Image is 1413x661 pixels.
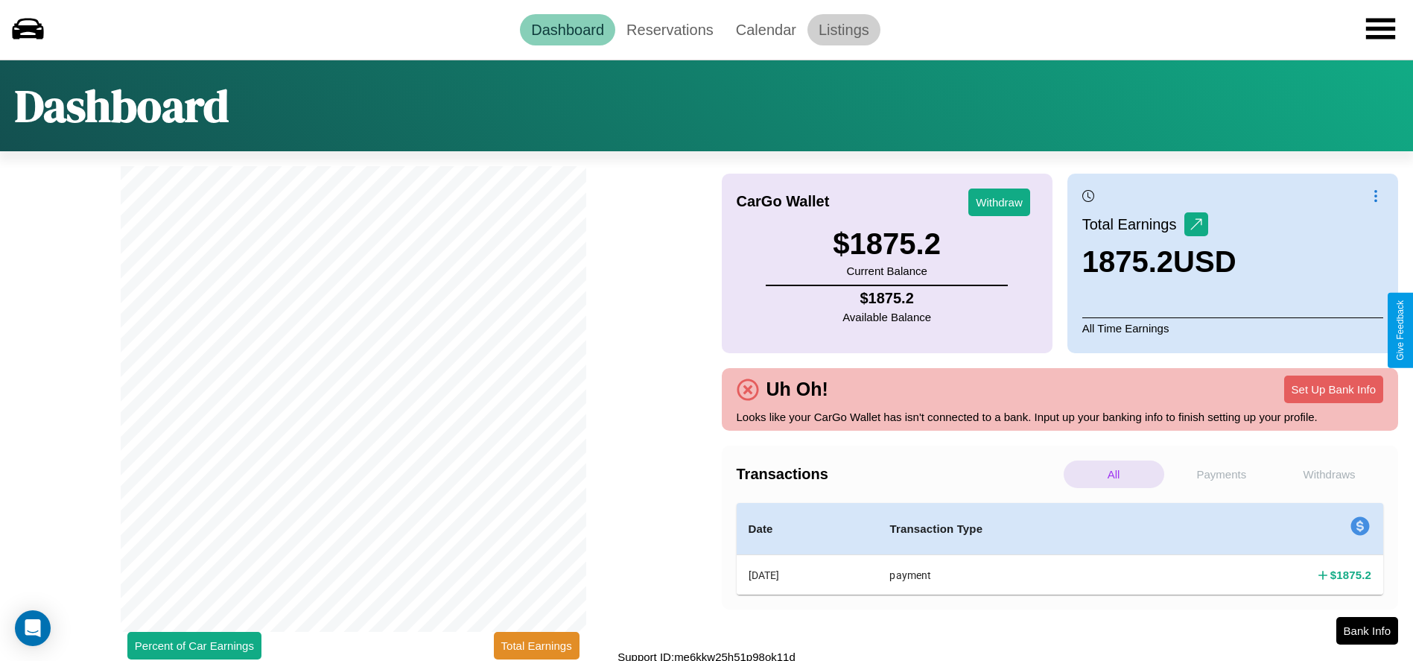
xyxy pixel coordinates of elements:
[1330,567,1371,583] h4: $ 1875.2
[1082,245,1236,279] h3: 1875.2 USD
[1172,461,1272,488] p: Payments
[889,520,1166,538] h4: Transaction Type
[842,307,931,327] p: Available Balance
[1279,461,1379,488] p: Withdraws
[1082,211,1184,238] p: Total Earnings
[737,466,1060,483] h4: Transactions
[807,14,880,45] a: Listings
[749,520,866,538] h4: Date
[520,14,615,45] a: Dashboard
[127,632,261,660] button: Percent of Car Earnings
[842,290,931,307] h4: $ 1875.2
[833,261,941,281] p: Current Balance
[1082,317,1383,338] p: All Time Earnings
[737,503,1384,595] table: simple table
[1336,617,1398,645] button: Bank Info
[615,14,725,45] a: Reservations
[759,379,836,400] h4: Uh Oh!
[1064,461,1164,488] p: All
[737,555,878,595] th: [DATE]
[737,193,830,210] h4: CarGo Wallet
[1284,376,1383,403] button: Set Up Bank Info
[877,555,1178,595] th: payment
[968,189,1030,216] button: Withdraw
[1395,300,1406,361] div: Give Feedback
[494,632,580,660] button: Total Earnings
[15,610,51,646] div: Open Intercom Messenger
[725,14,807,45] a: Calendar
[737,407,1384,427] p: Looks like your CarGo Wallet has isn't connected to a bank. Input up your banking info to finish ...
[833,227,941,261] h3: $ 1875.2
[15,75,229,136] h1: Dashboard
